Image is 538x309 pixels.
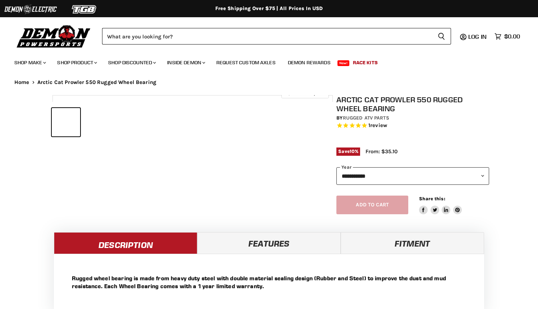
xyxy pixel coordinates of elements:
button: IMAGE thumbnail [52,108,80,136]
span: Click to expand [285,90,325,96]
a: Inside Demon [162,55,210,70]
span: Share this: [419,196,445,201]
a: Request Custom Axles [211,55,281,70]
span: 1 reviews [368,122,387,129]
form: Product [102,28,451,45]
a: Fitment [341,232,484,254]
select: year [336,167,489,185]
span: Rated 5.0 out of 5 stars 1 reviews [336,122,489,130]
a: Features [197,232,341,254]
span: review [370,122,387,129]
aside: Share this: [419,196,462,215]
span: New! [337,60,350,66]
input: Search [102,28,432,45]
div: by [336,114,489,122]
span: $0.00 [504,33,520,40]
ul: Main menu [9,52,518,70]
a: Race Kits [348,55,383,70]
a: Rugged ATV Parts [343,115,389,121]
span: Arctic Cat Prowler 550 Rugged Wheel Bearing [37,79,156,85]
img: TGB Logo 2 [58,3,111,16]
a: Demon Rewards [282,55,336,70]
h1: Arctic Cat Prowler 550 Rugged Wheel Bearing [336,95,489,113]
p: Rugged wheel bearing is made from heavy duty steel with double material sealing design (Rubber an... [72,274,466,290]
a: Shop Make [9,55,50,70]
a: Home [14,79,29,85]
span: Save % [336,148,360,155]
span: From: $35.10 [365,148,397,155]
a: Description [54,232,197,254]
button: Search [432,28,451,45]
span: Log in [468,33,487,40]
a: Shop Product [52,55,101,70]
a: $0.00 [491,31,524,42]
img: Demon Electric Logo 2 [4,3,58,16]
a: Shop Discounted [103,55,160,70]
a: Log in [465,33,491,40]
img: Demon Powersports [14,23,93,49]
span: 10 [350,149,355,154]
